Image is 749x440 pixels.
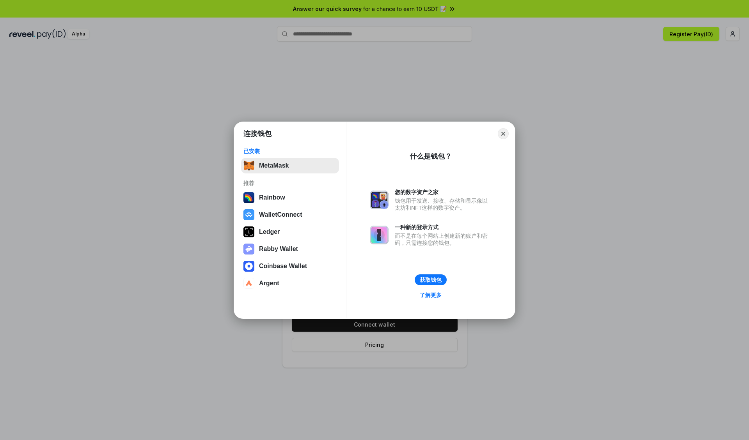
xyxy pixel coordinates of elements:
[243,192,254,203] img: svg+xml,%3Csvg%20width%3D%22120%22%20height%3D%22120%22%20viewBox%3D%220%200%20120%20120%22%20fil...
[241,276,339,291] button: Argent
[395,224,492,231] div: 一种新的登录方式
[370,191,389,209] img: svg+xml,%3Csvg%20xmlns%3D%22http%3A%2F%2Fwww.w3.org%2F2000%2Fsvg%22%20fill%3D%22none%22%20viewBox...
[241,158,339,173] button: MetaMask
[259,162,289,169] div: MetaMask
[243,129,272,138] h1: 连接钱包
[241,241,339,257] button: Rabby Wallet
[241,207,339,223] button: WalletConnect
[395,197,492,211] div: 钱包用于发送、接收、存储和显示像以太坊和NFT这样的数字资产。
[395,232,492,246] div: 而不是在每个网站上创建新的账户和密码，只需连接您的钱包。
[243,160,254,171] img: svg+xml,%3Csvg%20fill%3D%22none%22%20height%3D%2233%22%20viewBox%3D%220%200%2035%2033%22%20width%...
[259,280,279,287] div: Argent
[415,290,446,300] a: 了解更多
[498,128,509,139] button: Close
[410,152,452,161] div: 什么是钱包？
[243,226,254,237] img: svg+xml,%3Csvg%20xmlns%3D%22http%3A%2F%2Fwww.w3.org%2F2000%2Fsvg%22%20width%3D%2228%22%20height%3...
[395,189,492,196] div: 您的数字资产之家
[243,278,254,289] img: svg+xml,%3Csvg%20width%3D%2228%22%20height%3D%2228%22%20viewBox%3D%220%200%2028%2028%22%20fill%3D...
[420,276,442,283] div: 获取钱包
[420,292,442,299] div: 了解更多
[243,244,254,254] img: svg+xml,%3Csvg%20xmlns%3D%22http%3A%2F%2Fwww.w3.org%2F2000%2Fsvg%22%20fill%3D%22none%22%20viewBox...
[241,258,339,274] button: Coinbase Wallet
[243,180,337,187] div: 推荐
[259,228,280,235] div: Ledger
[370,226,389,244] img: svg+xml,%3Csvg%20xmlns%3D%22http%3A%2F%2Fwww.w3.org%2F2000%2Fsvg%22%20fill%3D%22none%22%20viewBox...
[243,148,337,155] div: 已安装
[259,194,285,201] div: Rainbow
[243,261,254,272] img: svg+xml,%3Csvg%20width%3D%2228%22%20height%3D%2228%22%20viewBox%3D%220%200%2028%2028%22%20fill%3D...
[241,190,339,205] button: Rainbow
[415,274,447,285] button: 获取钱包
[259,211,302,218] div: WalletConnect
[259,263,307,270] div: Coinbase Wallet
[259,246,298,253] div: Rabby Wallet
[243,209,254,220] img: svg+xml,%3Csvg%20width%3D%2228%22%20height%3D%2228%22%20viewBox%3D%220%200%2028%2028%22%20fill%3D...
[241,224,339,240] button: Ledger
